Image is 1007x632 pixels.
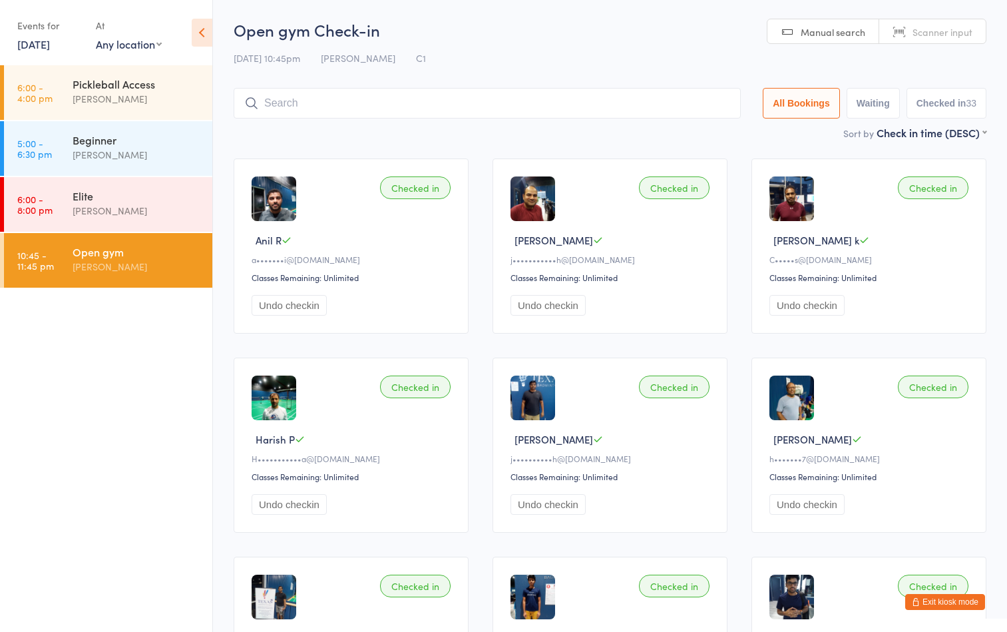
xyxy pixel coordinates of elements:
button: Undo checkin [769,494,845,515]
div: Any location [96,37,162,51]
span: [PERSON_NAME] [321,51,395,65]
div: Checked in [898,376,968,398]
button: Undo checkin [510,494,586,515]
div: 33 [966,98,976,109]
h2: Open gym Check-in [234,19,986,41]
time: 6:00 - 8:00 pm [17,194,53,215]
span: [PERSON_NAME] [514,432,593,446]
div: H•••••••••••a@[DOMAIN_NAME] [252,453,455,464]
img: image1675911789.png [252,176,296,221]
img: image1674090829.png [252,575,296,619]
button: Undo checkin [252,295,327,316]
button: Undo checkin [252,494,327,515]
div: a•••••••i@[DOMAIN_NAME] [252,254,455,265]
div: Pickleball Access [73,77,201,91]
div: j•••••••••••h@[DOMAIN_NAME] [510,254,713,265]
div: [PERSON_NAME] [73,259,201,274]
img: image1751414504.png [769,575,814,619]
img: image1682728921.png [769,176,814,221]
div: j••••••••••h@[DOMAIN_NAME] [510,453,713,464]
div: Checked in [380,176,451,199]
button: All Bookings [763,88,840,119]
div: Checked in [639,176,709,199]
div: Checked in [639,575,709,597]
div: Classes Remaining: Unlimited [252,272,455,283]
input: Search [234,88,741,119]
time: 5:00 - 6:30 pm [17,138,52,159]
div: Elite [73,188,201,203]
img: image1722993465.png [510,575,555,619]
a: [DATE] [17,37,50,51]
div: Open gym [73,244,201,259]
button: Waiting [847,88,900,119]
span: Manual search [801,25,865,39]
img: image1739371288.png [510,176,555,221]
div: Classes Remaining: Unlimited [769,272,972,283]
div: Classes Remaining: Unlimited [510,272,713,283]
div: Checked in [380,575,451,597]
div: [PERSON_NAME] [73,203,201,218]
div: [PERSON_NAME] [73,147,201,162]
img: image1672675239.png [252,376,296,420]
div: C•••••s@[DOMAIN_NAME] [769,254,972,265]
div: Check in time (DESC) [877,125,986,140]
time: 10:45 - 11:45 pm [17,250,54,271]
button: Undo checkin [769,295,845,316]
div: Events for [17,15,83,37]
button: Undo checkin [510,295,586,316]
a: 5:00 -6:30 pmBeginner[PERSON_NAME] [4,121,212,176]
span: Anil R [256,233,282,247]
a: 6:00 -8:00 pmElite[PERSON_NAME] [4,177,212,232]
span: [PERSON_NAME] [773,432,852,446]
span: [PERSON_NAME] k [773,233,859,247]
div: Classes Remaining: Unlimited [252,471,455,482]
div: Checked in [380,376,451,398]
time: 6:00 - 4:00 pm [17,82,53,103]
button: Checked in33 [906,88,986,119]
a: 10:45 -11:45 pmOpen gym[PERSON_NAME] [4,233,212,288]
span: [DATE] 10:45pm [234,51,300,65]
a: 6:00 -4:00 pmPickleball Access[PERSON_NAME] [4,65,212,120]
div: Checked in [898,176,968,199]
img: image1719956309.png [510,376,555,420]
span: [PERSON_NAME] [514,233,593,247]
div: [PERSON_NAME] [73,91,201,107]
div: Classes Remaining: Unlimited [510,471,713,482]
div: Checked in [898,575,968,597]
div: Checked in [639,376,709,398]
div: h•••••••7@[DOMAIN_NAME] [769,453,972,464]
button: Exit kiosk mode [905,594,985,610]
div: At [96,15,162,37]
div: Classes Remaining: Unlimited [769,471,972,482]
img: image1717801595.png [769,376,814,420]
label: Sort by [843,127,874,140]
span: Harish P [256,432,295,446]
span: Scanner input [912,25,972,39]
div: Beginner [73,133,201,147]
span: C1 [416,51,426,65]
